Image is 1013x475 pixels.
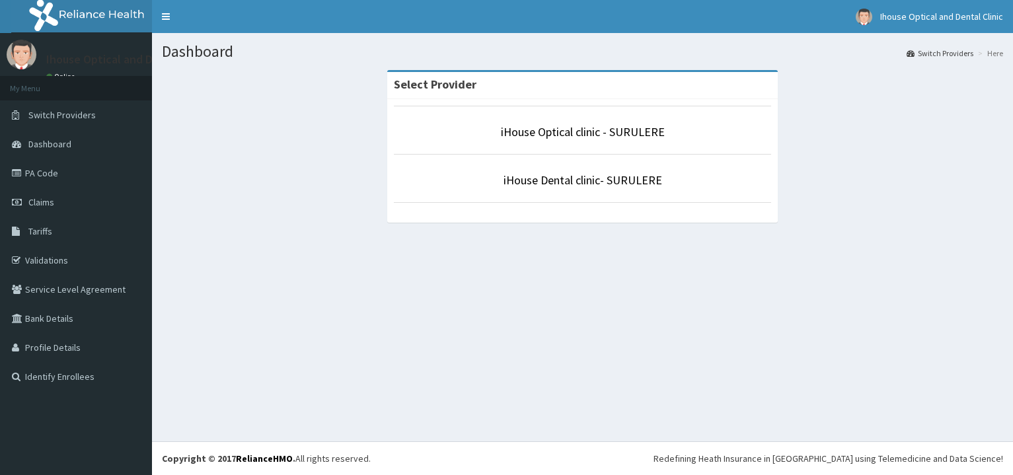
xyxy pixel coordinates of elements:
[236,453,293,464] a: RelianceHMO
[975,48,1003,59] li: Here
[28,196,54,208] span: Claims
[504,172,662,188] a: iHouse Dental clinic- SURULERE
[162,43,1003,60] h1: Dashboard
[654,452,1003,465] div: Redefining Heath Insurance in [GEOGRAPHIC_DATA] using Telemedicine and Data Science!
[394,77,476,92] strong: Select Provider
[501,124,665,139] a: iHouse Optical clinic - SURULERE
[46,72,78,81] a: Online
[152,441,1013,475] footer: All rights reserved.
[28,109,96,121] span: Switch Providers
[28,138,71,150] span: Dashboard
[162,453,295,464] strong: Copyright © 2017 .
[7,40,36,69] img: User Image
[880,11,1003,22] span: Ihouse Optical and Dental Clinic
[46,54,211,65] p: Ihouse Optical and Dental Clinic
[28,225,52,237] span: Tariffs
[856,9,872,25] img: User Image
[907,48,973,59] a: Switch Providers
